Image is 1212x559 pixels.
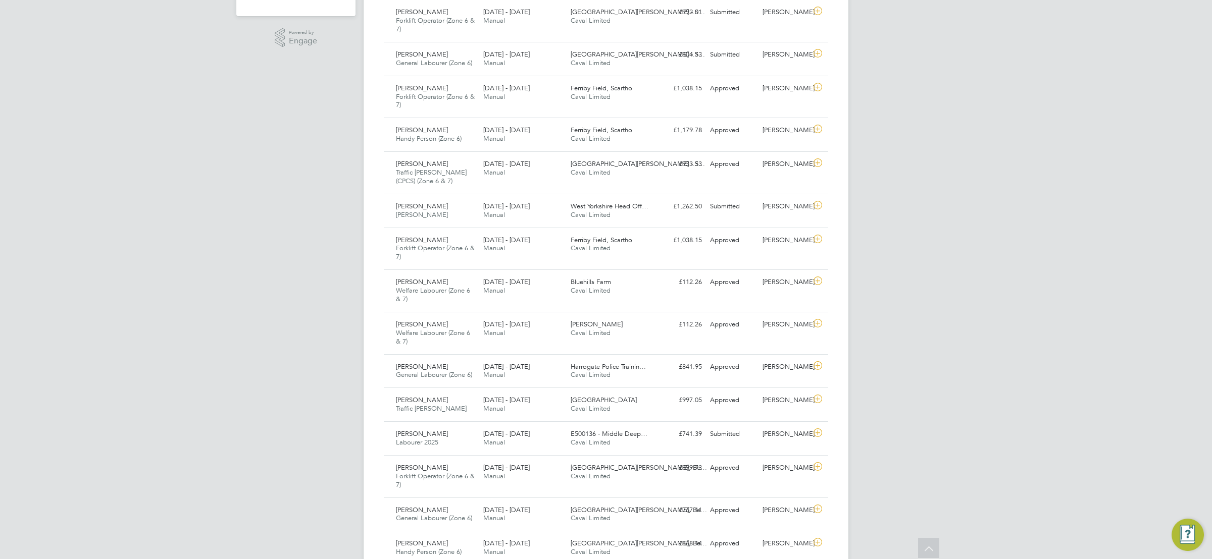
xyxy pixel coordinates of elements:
[759,426,811,442] div: [PERSON_NAME]
[653,80,706,97] div: £1,038.15
[706,4,759,21] div: Submitted
[571,168,611,177] span: Caval Limited
[483,404,505,413] span: Manual
[571,438,611,446] span: Caval Limited
[653,535,706,552] div: £868.14
[759,392,811,409] div: [PERSON_NAME]
[571,463,707,472] span: [GEOGRAPHIC_DATA][PERSON_NAME], Be…
[571,429,647,438] span: E500136 - Middle Deep…
[396,168,467,185] span: Traffic [PERSON_NAME] (CPCS) (Zone 6 & 7)
[571,320,623,328] span: [PERSON_NAME]
[706,156,759,173] div: Approved
[396,16,475,33] span: Forklift Operator (Zone 6 & 7)
[571,286,611,295] span: Caval Limited
[396,134,462,143] span: Handy Person (Zone 6)
[571,539,707,547] span: [GEOGRAPHIC_DATA][PERSON_NAME], Be…
[706,80,759,97] div: Approved
[653,156,706,173] div: £933.53
[759,359,811,375] div: [PERSON_NAME]
[759,316,811,333] div: [PERSON_NAME]
[483,159,530,168] span: [DATE] - [DATE]
[483,370,505,379] span: Manual
[396,463,448,472] span: [PERSON_NAME]
[759,4,811,21] div: [PERSON_NAME]
[483,463,530,472] span: [DATE] - [DATE]
[396,236,448,244] span: [PERSON_NAME]
[571,202,648,210] span: West Yorkshire Head Off…
[396,429,448,438] span: [PERSON_NAME]
[653,460,706,476] div: £899.73
[571,506,707,514] span: [GEOGRAPHIC_DATA][PERSON_NAME], Be…
[396,328,470,346] span: Welfare Labourer (Zone 6 & 7)
[653,274,706,291] div: £112.26
[396,126,448,134] span: [PERSON_NAME]
[653,392,706,409] div: £997.05
[706,359,759,375] div: Approved
[396,277,448,286] span: [PERSON_NAME]
[483,50,530,59] span: [DATE] - [DATE]
[706,392,759,409] div: Approved
[759,80,811,97] div: [PERSON_NAME]
[571,84,632,92] span: Ferriby Field, Scartho
[759,274,811,291] div: [PERSON_NAME]
[571,404,611,413] span: Caval Limited
[571,16,611,25] span: Caval Limited
[759,122,811,139] div: [PERSON_NAME]
[483,84,530,92] span: [DATE] - [DATE]
[483,320,530,328] span: [DATE] - [DATE]
[706,316,759,333] div: Approved
[396,202,448,210] span: [PERSON_NAME]
[571,8,705,16] span: [GEOGRAPHIC_DATA][PERSON_NAME] - S…
[483,472,505,480] span: Manual
[483,438,505,446] span: Manual
[483,8,530,16] span: [DATE] - [DATE]
[483,126,530,134] span: [DATE] - [DATE]
[483,506,530,514] span: [DATE] - [DATE]
[571,50,705,59] span: [GEOGRAPHIC_DATA][PERSON_NAME] - S…
[483,429,530,438] span: [DATE] - [DATE]
[706,460,759,476] div: Approved
[571,210,611,219] span: Caval Limited
[706,426,759,442] div: Submitted
[396,159,448,168] span: [PERSON_NAME]
[653,198,706,215] div: £1,262.50
[571,547,611,556] span: Caval Limited
[483,59,505,67] span: Manual
[759,198,811,215] div: [PERSON_NAME]
[396,547,462,556] span: Handy Person (Zone 6)
[706,122,759,139] div: Approved
[396,362,448,371] span: [PERSON_NAME]
[483,277,530,286] span: [DATE] - [DATE]
[571,126,632,134] span: Ferriby Field, Scartho
[653,46,706,63] div: £804.53
[289,37,317,45] span: Engage
[396,514,472,522] span: General Labourer (Zone 6)
[396,472,475,489] span: Forklift Operator (Zone 6 & 7)
[706,198,759,215] div: Submitted
[653,122,706,139] div: £1,179.78
[483,286,505,295] span: Manual
[571,236,632,244] span: Ferriby Field, Scartho
[483,328,505,337] span: Manual
[706,274,759,291] div: Approved
[571,134,611,143] span: Caval Limited
[706,502,759,519] div: Approved
[396,286,470,303] span: Welfare Labourer (Zone 6 & 7)
[396,50,448,59] span: [PERSON_NAME]
[483,547,505,556] span: Manual
[396,396,448,404] span: [PERSON_NAME]
[571,362,646,371] span: Harrogate Police Trainin…
[396,92,475,109] span: Forklift Operator (Zone 6 & 7)
[396,404,467,413] span: Traffic [PERSON_NAME]
[483,244,505,252] span: Manual
[396,210,448,219] span: [PERSON_NAME]
[275,28,318,47] a: Powered byEngage
[571,328,611,337] span: Caval Limited
[759,156,811,173] div: [PERSON_NAME]
[706,46,759,63] div: Submitted
[483,514,505,522] span: Manual
[653,316,706,333] div: £112.26
[571,277,611,286] span: Bluehills Farm
[483,168,505,177] span: Manual
[396,320,448,328] span: [PERSON_NAME]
